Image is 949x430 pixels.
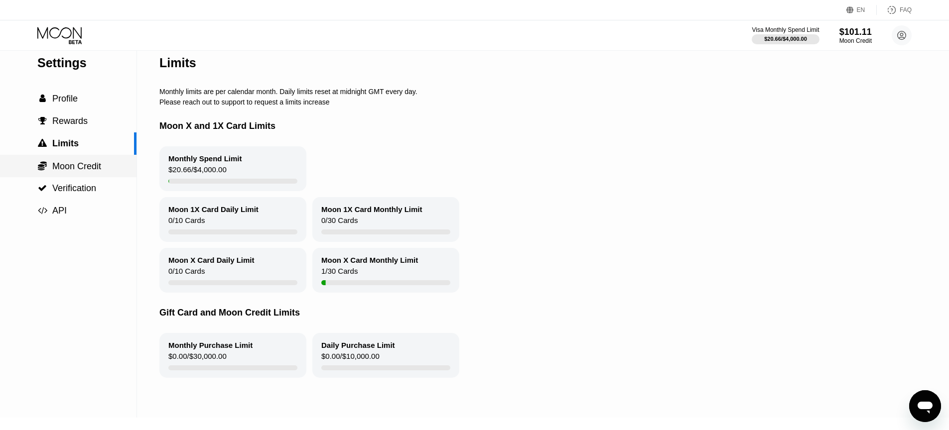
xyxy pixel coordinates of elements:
div:  [37,161,47,171]
div: Moon 1X Card Daily Limit [168,205,259,214]
div: Moon X and 1X Card Limits [159,106,919,146]
div: Limits [159,56,196,70]
div: Monthly limits are per calendar month. Daily limits reset at midnight GMT every day. [159,88,919,96]
div: $0.00 / $30,000.00 [168,352,227,365]
div: $101.11 [839,27,872,37]
div: Settings [37,56,136,70]
div: 0 / 10 Cards [168,267,205,280]
span:  [38,139,47,148]
div: 0 / 30 Cards [321,216,358,229]
div:  [37,206,47,215]
div: Moon 1X Card Monthly Limit [321,205,422,214]
div: $20.66 / $4,000.00 [168,165,227,179]
span: Moon Credit [52,161,101,171]
div: Daily Purchase Limit [321,341,395,349]
div: Moon Credit [839,37,872,44]
span:  [38,161,47,171]
iframe: Button to launch messaging window [909,390,941,422]
span:  [38,206,47,215]
div: 1 / 30 Cards [321,267,358,280]
span: Verification [52,183,96,193]
div: FAQ [877,5,912,15]
div: Moon X Card Monthly Limit [321,256,418,264]
span: API [52,206,67,215]
span:  [38,116,47,125]
div: $0.00 / $10,000.00 [321,352,380,365]
div:  [37,139,47,148]
span:  [39,94,46,103]
div: 0 / 10 Cards [168,216,205,229]
div: Monthly Purchase Limit [168,341,253,349]
span: Rewards [52,116,88,126]
div:  [37,116,47,125]
div: Please reach out to support to request a limits increase [159,98,919,106]
span: Profile [52,94,78,104]
div: FAQ [900,6,912,13]
span:  [38,184,47,193]
div: Monthly Spend Limit [168,154,242,163]
div: Visa Monthly Spend Limit [752,26,819,33]
div: EN [857,6,865,13]
div:  [37,94,47,103]
div:  [37,184,47,193]
div: EN [846,5,877,15]
div: $20.66 / $4,000.00 [764,36,807,42]
div: Gift Card and Moon Credit Limits [159,293,919,333]
div: Moon X Card Daily Limit [168,256,255,264]
div: $101.11Moon Credit [839,27,872,44]
div: Visa Monthly Spend Limit$20.66/$4,000.00 [752,26,819,44]
span: Limits [52,138,79,148]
